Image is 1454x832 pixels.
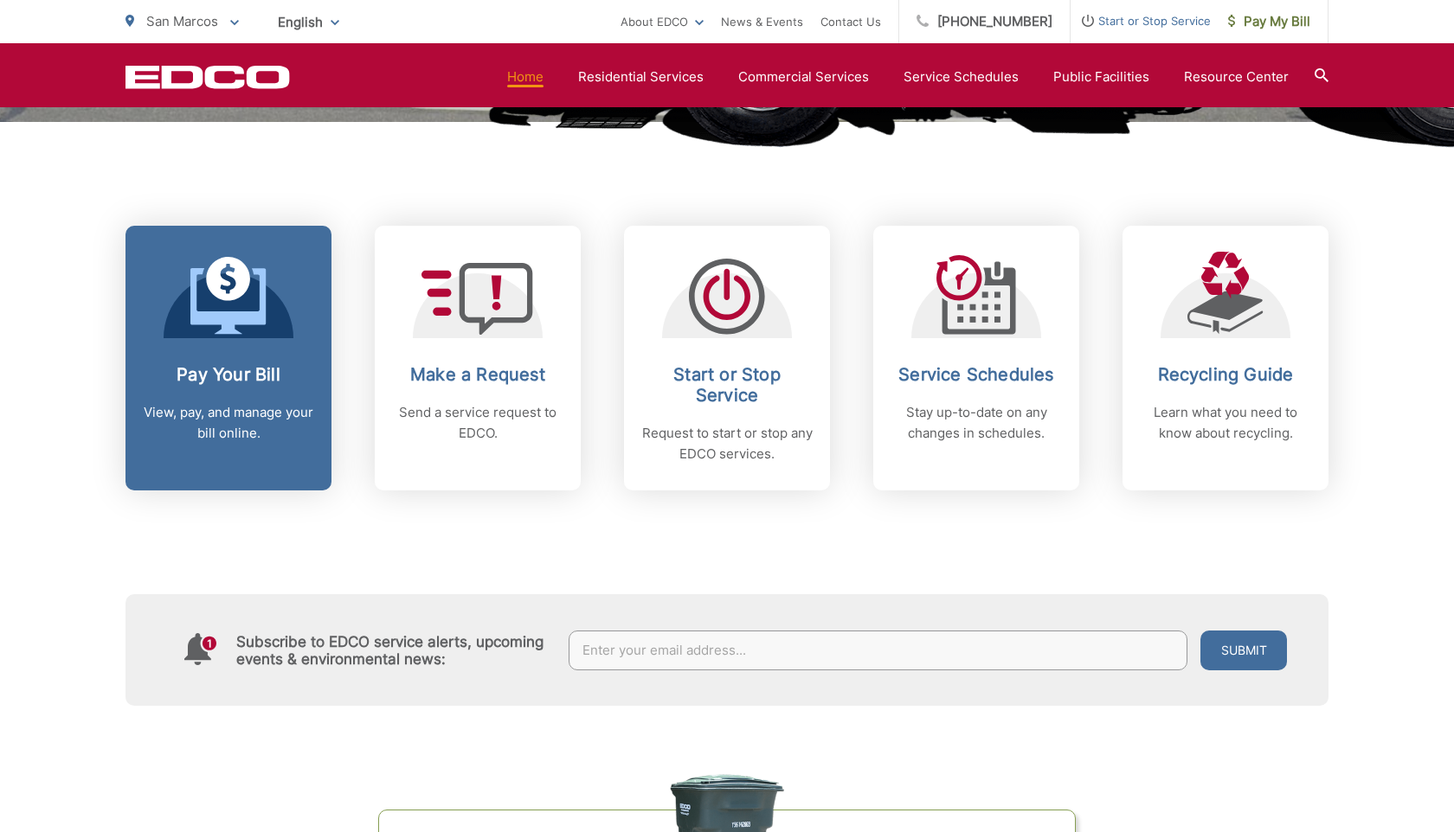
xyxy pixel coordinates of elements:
[507,67,544,87] a: Home
[1123,226,1329,490] a: Recycling Guide Learn what you need to know about recycling.
[904,67,1019,87] a: Service Schedules
[375,226,581,490] a: Make a Request Send a service request to EDCO.
[265,7,352,37] span: English
[641,364,813,406] h2: Start or Stop Service
[125,65,290,89] a: EDCD logo. Return to the homepage.
[236,633,551,668] h4: Subscribe to EDCO service alerts, upcoming events & environmental news:
[392,364,563,385] h2: Make a Request
[392,402,563,444] p: Send a service request to EDCO.
[1140,402,1311,444] p: Learn what you need to know about recycling.
[1200,630,1287,670] button: Submit
[820,11,881,32] a: Contact Us
[569,630,1188,670] input: Enter your email address...
[721,11,803,32] a: News & Events
[891,402,1062,444] p: Stay up-to-date on any changes in schedules.
[641,423,813,464] p: Request to start or stop any EDCO services.
[621,11,704,32] a: About EDCO
[578,67,704,87] a: Residential Services
[738,67,869,87] a: Commercial Services
[125,226,331,490] a: Pay Your Bill View, pay, and manage your bill online.
[143,402,314,444] p: View, pay, and manage your bill online.
[1053,67,1149,87] a: Public Facilities
[146,13,218,29] span: San Marcos
[1184,67,1289,87] a: Resource Center
[1228,11,1310,32] span: Pay My Bill
[873,226,1079,490] a: Service Schedules Stay up-to-date on any changes in schedules.
[143,364,314,385] h2: Pay Your Bill
[891,364,1062,385] h2: Service Schedules
[1140,364,1311,385] h2: Recycling Guide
